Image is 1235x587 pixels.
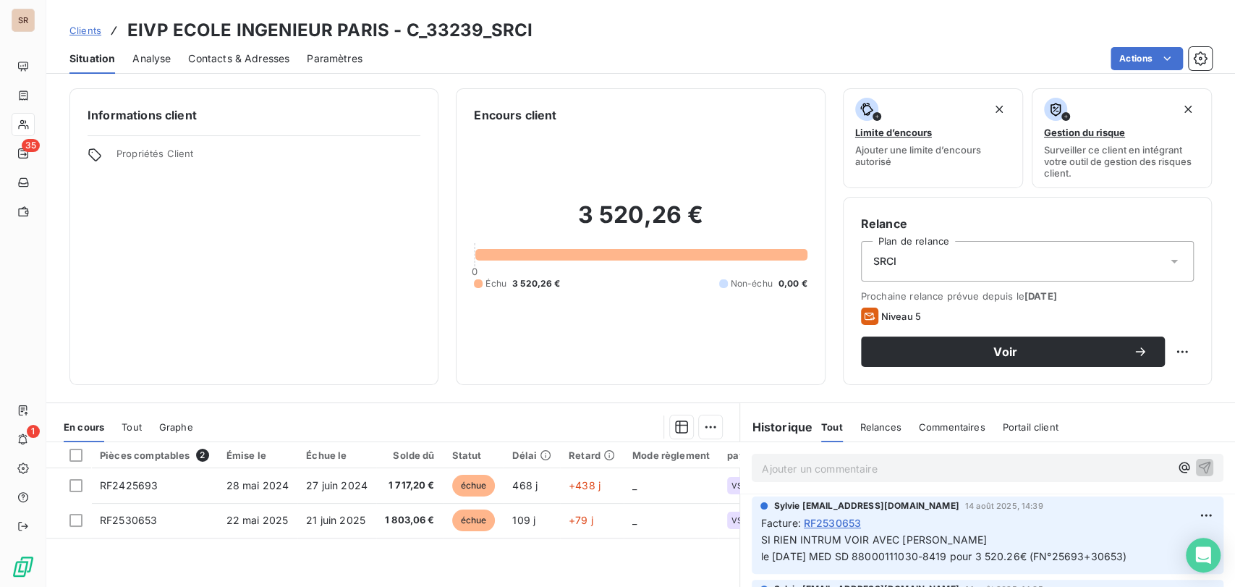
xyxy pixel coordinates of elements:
[100,479,158,491] span: RF2425693
[474,200,807,244] h2: 3 520,26 €
[452,449,496,461] div: Statut
[127,17,532,43] h3: EIVP ECOLE INGENIEUR PARIS - C_33239_SRCI
[1044,144,1200,179] span: Surveiller ce client en intégrant votre outil de gestion des risques client.
[821,421,843,433] span: Tout
[1044,127,1125,138] span: Gestion du risque
[69,51,115,66] span: Situation
[878,346,1133,358] span: Voir
[474,106,556,124] h6: Encours client
[778,277,807,290] span: 0,00 €
[1003,421,1058,433] span: Portail client
[306,479,368,491] span: 27 juin 2024
[100,449,209,462] div: Pièces comptables
[773,499,959,512] span: Sylvie [EMAIL_ADDRESS][DOMAIN_NAME]
[12,555,35,578] img: Logo LeanPay
[843,88,1023,188] button: Limite d’encoursAjouter une limite d’encours autorisé
[132,51,171,66] span: Analyse
[512,277,561,290] span: 3 520,26 €
[116,148,420,168] span: Propriétés Client
[307,51,362,66] span: Paramètres
[760,515,800,531] span: Facture :
[855,144,1011,167] span: Ajouter une limite d’encours autorisé
[385,478,435,493] span: 1 717,20 €
[12,9,35,32] div: SR
[919,421,985,433] span: Commentaires
[860,421,901,433] span: Relances
[452,510,496,531] span: échue
[760,533,987,546] span: SI RIEN INTRUM VOIR AVEC [PERSON_NAME]
[1032,88,1212,188] button: Gestion du risqueSurveiller ce client en intégrant votre outil de gestion des risques client.
[855,127,932,138] span: Limite d’encours
[727,449,818,461] div: paymentTypeCode
[632,449,710,461] div: Mode règlement
[188,51,289,66] span: Contacts & Adresses
[512,514,535,526] span: 109 j
[1186,538,1221,573] div: Open Intercom Messenger
[69,25,101,36] span: Clients
[512,449,551,461] div: Délai
[100,514,157,526] span: RF2530653
[881,311,921,322] span: Niveau 5
[69,23,101,38] a: Clients
[385,513,435,528] span: 1 803,06 €
[226,479,289,491] span: 28 mai 2024
[861,215,1194,232] h6: Relance
[1024,290,1057,302] span: [DATE]
[965,502,1043,510] span: 14 août 2025, 14:39
[804,515,861,531] span: RF2530653
[122,421,142,433] span: Tout
[861,290,1194,302] span: Prochaine relance prévue depuis le
[226,449,289,461] div: Émise le
[569,514,593,526] span: +79 j
[632,479,637,491] span: _
[306,514,365,526] span: 21 juin 2025
[760,550,1126,562] span: le [DATE] MED SD 88000111030-8419 pour 3 520.26€ (FN°25693+30653)
[27,425,40,438] span: 1
[731,516,758,525] span: VSEPA
[569,479,600,491] span: +438 j
[472,266,478,277] span: 0
[452,475,496,497] span: échue
[226,514,289,526] span: 22 mai 2025
[731,481,758,490] span: VSEPA
[88,106,420,124] h6: Informations client
[569,449,615,461] div: Retard
[64,421,104,433] span: En cours
[22,139,40,152] span: 35
[159,421,193,433] span: Graphe
[306,449,368,461] div: Échue le
[731,277,773,290] span: Non-échu
[740,418,812,436] h6: Historique
[873,254,897,269] span: SRCI
[485,277,506,290] span: Échu
[632,514,637,526] span: _
[196,449,209,462] span: 2
[1111,47,1183,70] button: Actions
[861,337,1165,367] button: Voir
[512,479,538,491] span: 468 j
[385,449,435,461] div: Solde dû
